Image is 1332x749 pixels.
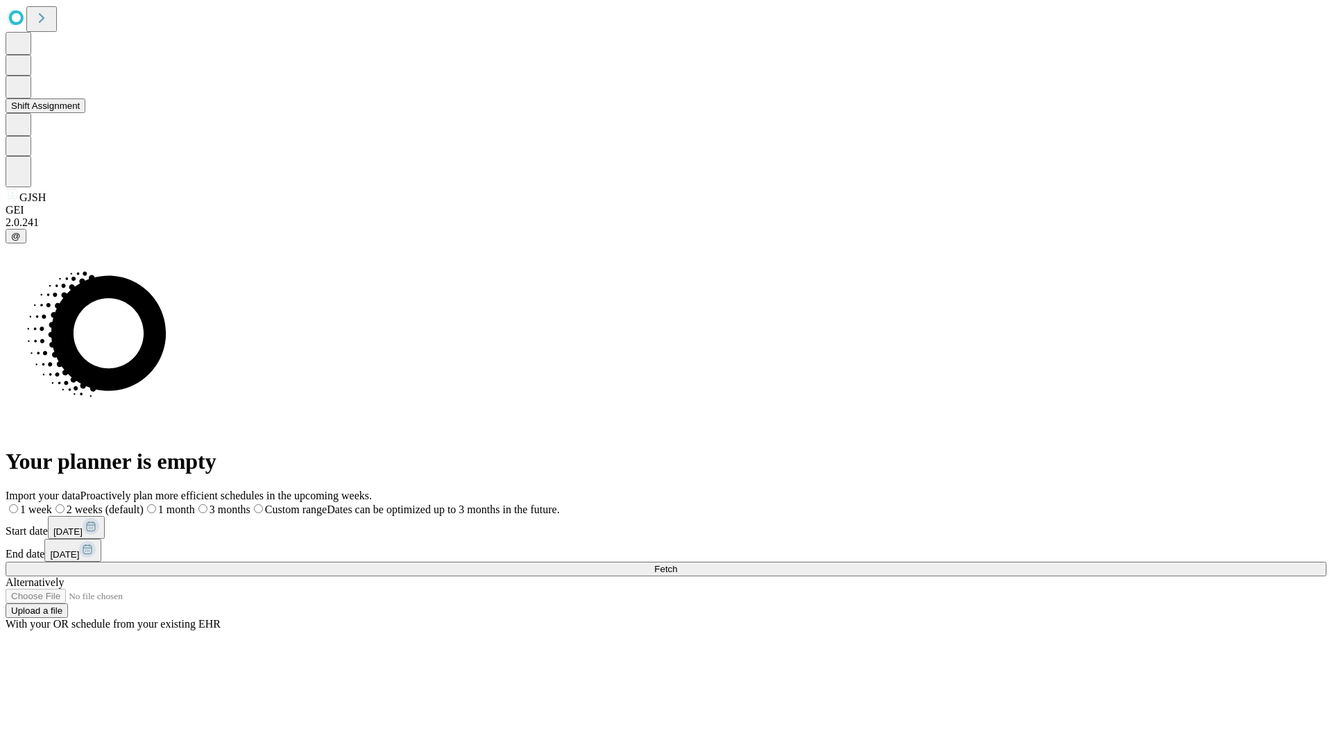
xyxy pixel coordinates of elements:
[9,504,18,513] input: 1 week
[6,618,221,630] span: With your OR schedule from your existing EHR
[158,503,195,515] span: 1 month
[48,516,105,539] button: [DATE]
[147,504,156,513] input: 1 month
[19,191,46,203] span: GJSH
[50,549,79,560] span: [DATE]
[53,526,83,537] span: [DATE]
[6,603,68,618] button: Upload a file
[67,503,144,515] span: 2 weeks (default)
[198,504,207,513] input: 3 months
[327,503,559,515] span: Dates can be optimized up to 3 months in the future.
[20,503,52,515] span: 1 week
[6,516,1326,539] div: Start date
[6,449,1326,474] h1: Your planner is empty
[254,504,263,513] input: Custom rangeDates can be optimized up to 3 months in the future.
[6,204,1326,216] div: GEI
[6,539,1326,562] div: End date
[654,564,677,574] span: Fetch
[11,231,21,241] span: @
[6,562,1326,576] button: Fetch
[6,229,26,243] button: @
[210,503,250,515] span: 3 months
[6,490,80,501] span: Import your data
[44,539,101,562] button: [DATE]
[6,98,85,113] button: Shift Assignment
[265,503,327,515] span: Custom range
[55,504,65,513] input: 2 weeks (default)
[80,490,372,501] span: Proactively plan more efficient schedules in the upcoming weeks.
[6,216,1326,229] div: 2.0.241
[6,576,64,588] span: Alternatively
